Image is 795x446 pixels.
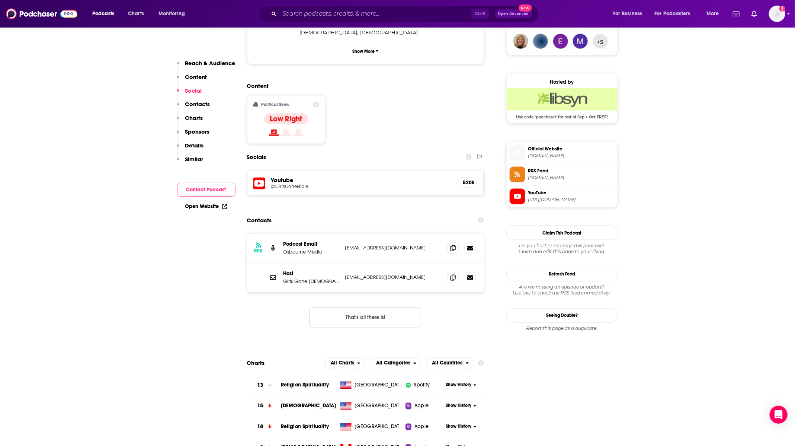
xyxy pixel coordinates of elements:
button: open menu [324,357,365,369]
h3: 15 [257,402,263,410]
a: [GEOGRAPHIC_DATA] [337,423,405,431]
span: Open Advanced [498,12,529,16]
h2: Categories [370,357,421,369]
span: https://www.youtube.com/@GirlsGoneBible [528,197,615,203]
h4: Low Right [270,114,302,124]
span: For Podcasters [655,9,690,19]
button: Details [177,142,204,156]
button: Contacts [177,101,210,114]
img: Libsyn Deal: Use code: 'podchaser' for rest of Sep + Oct FREE! [507,88,618,111]
h2: Socials [247,150,266,164]
span: [DEMOGRAPHIC_DATA] [300,29,358,35]
h2: Countries [426,357,474,369]
button: Contact Podcast [177,183,235,197]
img: avansolkema [513,34,528,49]
a: 13 [247,375,281,396]
h2: Platforms [324,357,365,369]
button: open menu [608,8,652,20]
svg: Add a profile image [779,6,785,12]
span: Religion Spirituality [281,382,329,388]
span: Logged in as ZoeJethani [769,6,785,22]
img: User Profile [769,6,785,22]
div: Report this page as a duplicate. [506,326,618,332]
a: RSS Feed[DOMAIN_NAME] [510,167,615,182]
p: Podcast Email [283,241,339,248]
a: [GEOGRAPHIC_DATA] [337,382,405,389]
a: Seeing Double? [506,308,618,323]
button: open menu [701,8,728,20]
a: iconImageSpotify [405,382,443,389]
p: Content [185,73,207,80]
h2: Content [247,82,478,89]
a: Charts [123,8,148,20]
p: Social [185,87,202,94]
span: Use code: 'podchaser' for rest of Sep + Oct FREE! [507,111,618,120]
span: sites.libsyn.com [528,153,615,159]
button: Charts [177,114,203,128]
span: Apple [414,423,429,431]
button: Show More [253,44,478,58]
span: All Charts [331,361,354,366]
input: Search podcasts, credits, & more... [279,8,471,20]
button: Show History [443,403,479,409]
a: YouTube[URL][DOMAIN_NAME] [510,189,615,204]
button: Show History [443,382,479,388]
img: itrosie [533,34,548,49]
span: New [519,4,532,12]
p: Details [185,142,204,149]
button: open menu [153,8,195,20]
a: [DEMOGRAPHIC_DATA] [281,403,336,409]
h5: @GirlsGoneBible [271,184,390,189]
span: All Countries [432,361,463,366]
span: Charts [128,9,144,19]
a: @GirlsGoneBible [271,184,451,189]
span: Official Website [528,146,615,152]
button: Refresh Feed [506,267,618,281]
span: Do you host or manage this podcast? [506,243,618,249]
img: Podchaser - Follow, Share and Rate Podcasts [6,7,77,21]
a: 18 [247,417,281,437]
span: Show History [446,382,471,388]
span: All Categories [376,361,410,366]
p: Similar [185,156,203,163]
button: Nothing here. [310,308,421,328]
a: [GEOGRAPHIC_DATA] [337,402,405,410]
h2: Contacts [247,213,272,227]
button: Open AdvancedNew [495,9,532,18]
p: Sponsors [185,128,210,135]
a: Libsyn Deal: Use code: 'podchaser' for rest of Sep + Oct FREE! [507,88,618,119]
span: Podcasts [92,9,114,19]
a: Apple [405,423,443,431]
span: feeds.libsyn.com [528,175,615,181]
a: EricBusam [553,34,568,49]
p: [EMAIL_ADDRESS][DOMAIN_NAME] [345,245,442,251]
p: Show More [352,49,375,54]
button: Social [177,87,202,101]
h5: 520k [463,179,471,186]
span: Monitoring [158,9,185,19]
a: Apple [405,402,443,410]
span: For Business [613,9,642,19]
button: open menu [370,357,421,369]
span: United States [355,423,403,431]
button: Similar [177,156,203,169]
span: Spotify [414,382,430,389]
button: Show profile menu [769,6,785,22]
span: YouTube [528,189,615,196]
span: Show History [446,424,471,430]
span: Ctrl K [471,9,489,19]
h2: Charts [247,360,265,367]
div: Open Intercom Messenger [770,406,788,424]
p: Reach & Audience [185,60,235,67]
a: Show notifications dropdown [748,7,760,20]
a: Show notifications dropdown [730,7,743,20]
h2: Political Skew [261,102,289,107]
span: Apple [414,402,429,410]
button: +5 [593,34,608,49]
h5: Youtube [271,176,451,184]
span: United States [355,382,403,389]
p: Charts [185,114,203,121]
button: Show History [443,424,479,430]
